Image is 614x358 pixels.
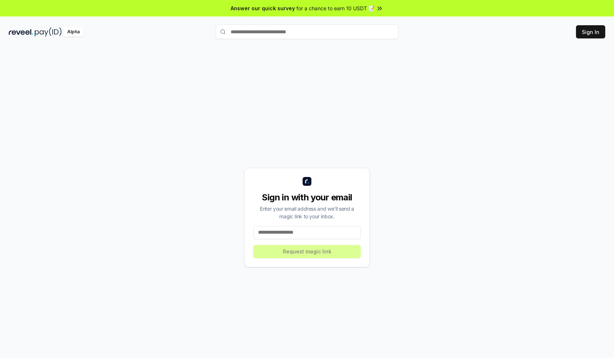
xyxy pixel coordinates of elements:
[63,27,84,37] div: Alpha
[231,4,295,12] span: Answer our quick survey
[296,4,375,12] span: for a chance to earn 10 USDT 📝
[35,27,62,37] img: pay_id
[253,205,361,220] div: Enter your email address and we’ll send a magic link to your inbox.
[253,192,361,203] div: Sign in with your email
[303,177,311,186] img: logo_small
[9,27,33,37] img: reveel_dark
[576,25,605,38] button: Sign In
